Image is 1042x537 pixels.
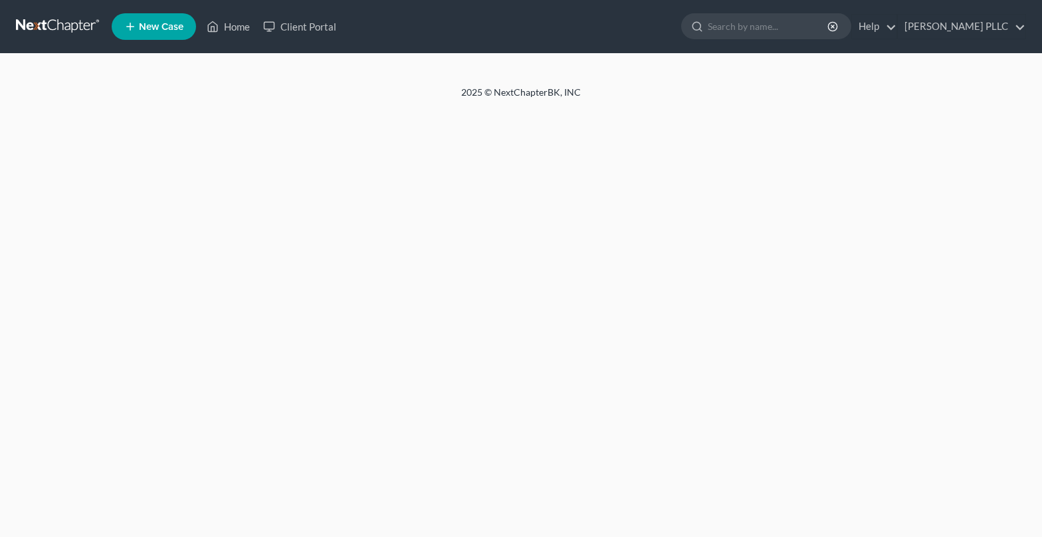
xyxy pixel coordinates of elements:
a: Help [852,15,896,39]
input: Search by name... [708,14,829,39]
a: [PERSON_NAME] PLLC [898,15,1025,39]
span: New Case [139,22,183,32]
div: 2025 © NextChapterBK, INC [142,86,900,110]
a: Client Portal [257,15,343,39]
a: Home [200,15,257,39]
